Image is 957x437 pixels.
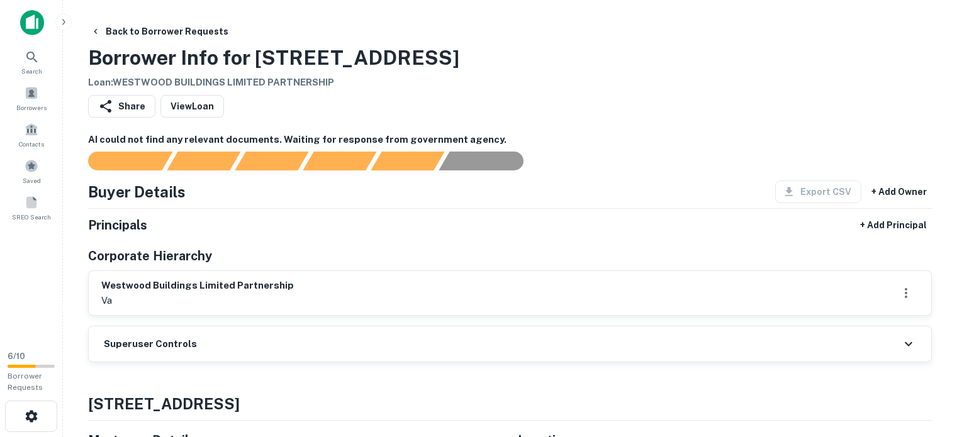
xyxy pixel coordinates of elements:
[88,133,932,147] h6: AI could not find any relevant documents. Waiting for response from government agency.
[21,66,42,76] span: Search
[8,372,43,392] span: Borrower Requests
[19,139,44,149] span: Contacts
[88,95,155,118] button: Share
[104,337,197,351] h6: Superuser Controls
[235,152,308,170] div: Documents found, AI parsing details...
[4,154,59,188] a: Saved
[20,10,44,35] img: capitalize-icon.png
[88,392,932,415] h4: [STREET_ADDRESS]
[73,152,167,170] div: Sending borrower request to AI...
[101,279,294,293] h6: westwood buildings limited partnership
[4,45,59,79] a: Search
[855,214,932,236] button: + Add Principal
[439,152,539,170] div: AI fulfillment process complete.
[23,175,41,185] span: Saved
[86,20,233,43] button: Back to Borrower Requests
[866,180,932,203] button: + Add Owner
[160,95,224,118] a: ViewLoan
[16,102,47,113] span: Borrowers
[371,152,444,170] div: Principals found, still searching for contact information. This may take time...
[88,180,186,203] h4: Buyer Details
[101,293,294,308] p: va
[4,118,59,152] a: Contacts
[303,152,376,170] div: Principals found, AI now looking for contact information...
[4,191,59,224] a: SREO Search
[88,216,147,235] h5: Principals
[12,212,51,222] span: SREO Search
[4,81,59,115] a: Borrowers
[88,75,459,90] h6: Loan : WESTWOOD BUILDINGS LIMITED PARTNERSHIP
[88,43,459,73] h3: Borrower Info for [STREET_ADDRESS]
[88,246,212,265] h5: Corporate Hierarchy
[167,152,240,170] div: Your request is received and processing...
[8,351,25,361] span: 6 / 10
